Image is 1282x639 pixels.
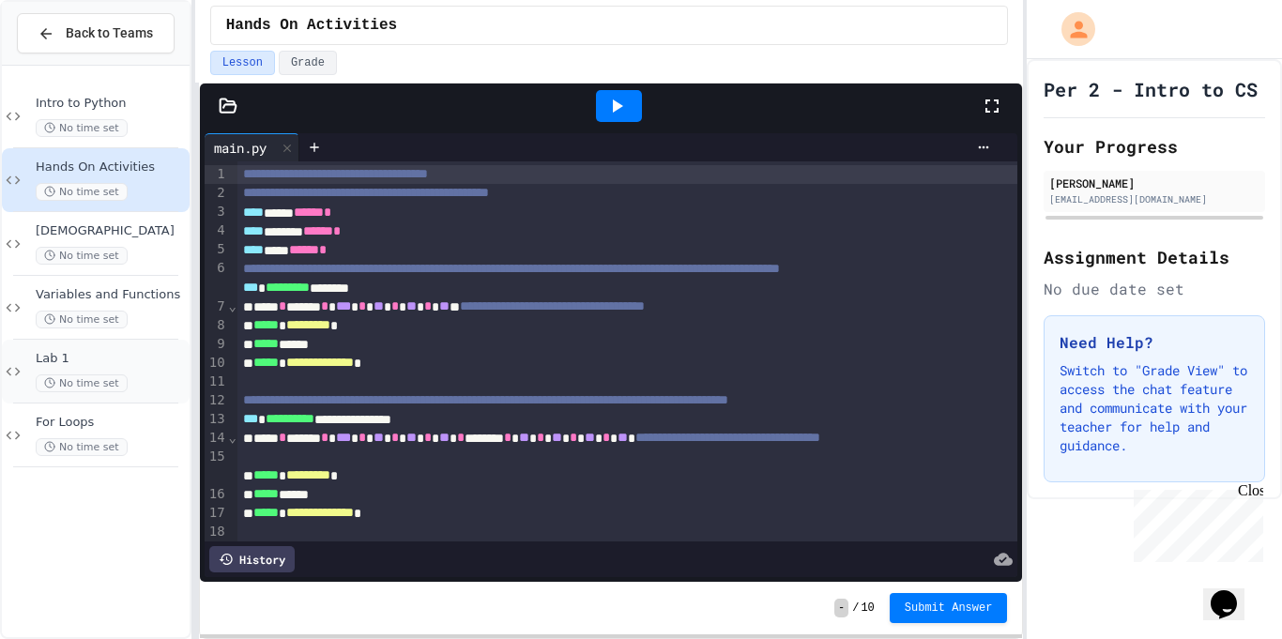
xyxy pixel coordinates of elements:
div: 12 [205,391,228,410]
h2: Your Progress [1044,133,1265,160]
div: 13 [205,410,228,429]
div: No due date set [1044,278,1265,300]
span: [DEMOGRAPHIC_DATA] [36,223,186,239]
span: Variables and Functions [36,287,186,303]
h1: Per 2 - Intro to CS [1044,76,1258,102]
button: Submit Answer [890,593,1008,623]
div: Chat with us now!Close [8,8,130,119]
div: 1 [205,165,228,184]
div: 10 [205,354,228,373]
span: Submit Answer [905,601,993,616]
div: History [209,546,295,572]
p: Switch to "Grade View" to access the chat feature and communicate with your teacher for help and ... [1060,361,1249,455]
span: - [834,599,848,617]
h3: Need Help? [1060,331,1249,354]
button: Lesson [210,51,275,75]
div: main.py [205,138,276,158]
div: My Account [1042,8,1100,51]
span: 10 [861,601,874,616]
div: main.py [205,133,299,161]
div: 16 [205,485,228,504]
span: / [852,601,859,616]
div: 4 [205,221,228,240]
span: Fold line [228,430,237,445]
div: 6 [205,259,228,297]
span: Hands On Activities [36,160,186,175]
span: No time set [36,119,128,137]
span: No time set [36,311,128,328]
button: Back to Teams [17,13,175,53]
div: 17 [205,504,228,523]
span: No time set [36,247,128,265]
span: No time set [36,374,128,392]
div: 18 [205,523,228,541]
span: Lab 1 [36,351,186,367]
span: No time set [36,183,128,201]
div: [PERSON_NAME] [1049,175,1259,191]
div: 14 [205,429,228,448]
iframe: chat widget [1203,564,1263,620]
iframe: chat widget [1126,482,1263,562]
div: 2 [205,184,228,203]
span: Fold line [228,298,237,313]
span: No time set [36,438,128,456]
span: Hands On Activities [226,14,397,37]
div: 5 [205,240,228,259]
span: For Loops [36,415,186,431]
button: Grade [279,51,337,75]
span: Back to Teams [66,23,153,43]
span: Intro to Python [36,96,186,112]
div: 7 [205,297,228,316]
div: 3 [205,203,228,221]
div: 15 [205,448,228,485]
div: 8 [205,316,228,335]
h2: Assignment Details [1044,244,1265,270]
div: 9 [205,335,228,354]
div: 11 [205,373,228,391]
div: [EMAIL_ADDRESS][DOMAIN_NAME] [1049,192,1259,206]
